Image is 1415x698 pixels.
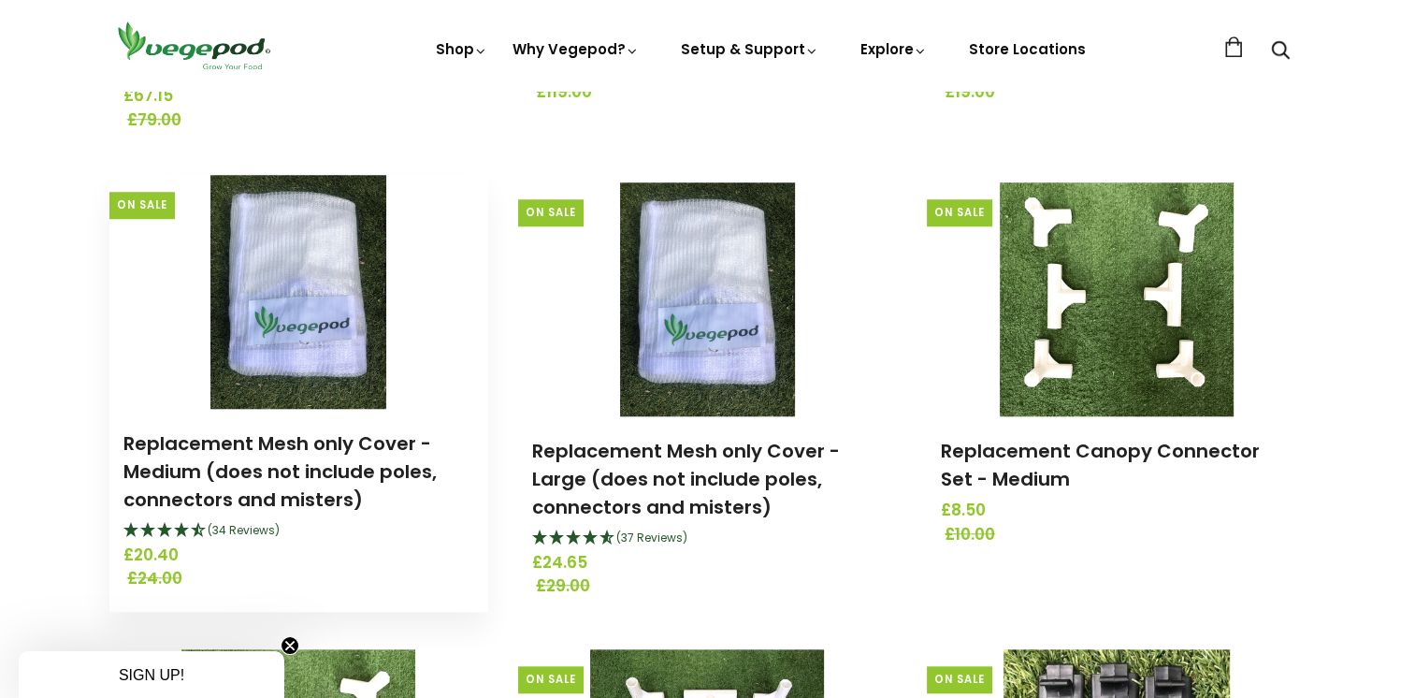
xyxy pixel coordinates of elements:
a: Shop [436,39,488,59]
span: £67.15 [123,84,474,109]
a: Replacement Mesh only Cover - Large (does not include poles, connectors and misters) [532,438,840,520]
span: £24.65 [532,551,883,575]
img: Replacement Mesh only Cover - Medium (does not include poles, connectors and misters) [210,175,386,409]
span: £24.00 [127,567,478,591]
span: SIGN UP! [119,667,184,683]
img: Vegepod [109,19,278,72]
div: SIGN UP!Close teaser [19,651,284,698]
a: Why Vegepod? [513,39,640,59]
div: 4.73 Stars - 37 Reviews [532,527,883,551]
a: Setup & Support [681,39,819,59]
span: £119.00 [536,80,887,105]
span: £10.00 [945,523,1295,547]
img: Replacement Mesh only Cover - Large (does not include poles, connectors and misters) [620,182,796,416]
a: Explore [860,39,928,59]
span: £8.50 [941,499,1292,523]
a: Store Locations [969,39,1086,59]
span: 4.59 Stars - 34 Reviews [208,522,280,538]
img: Replacement Canopy Connector Set - Medium [1000,182,1234,416]
span: 4.73 Stars - 37 Reviews [616,530,687,545]
span: £79.00 [127,109,478,133]
span: £20.40 [123,544,474,568]
a: Replacement Mesh only Cover - Medium (does not include poles, connectors and misters) [123,430,437,513]
div: 4.59 Stars - 34 Reviews [123,519,474,544]
button: Close teaser [281,636,299,655]
span: £19.00 [945,80,1295,105]
a: Replacement Canopy Connector Set - Medium [941,438,1260,492]
a: Search [1271,42,1290,62]
span: £29.00 [536,574,887,599]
